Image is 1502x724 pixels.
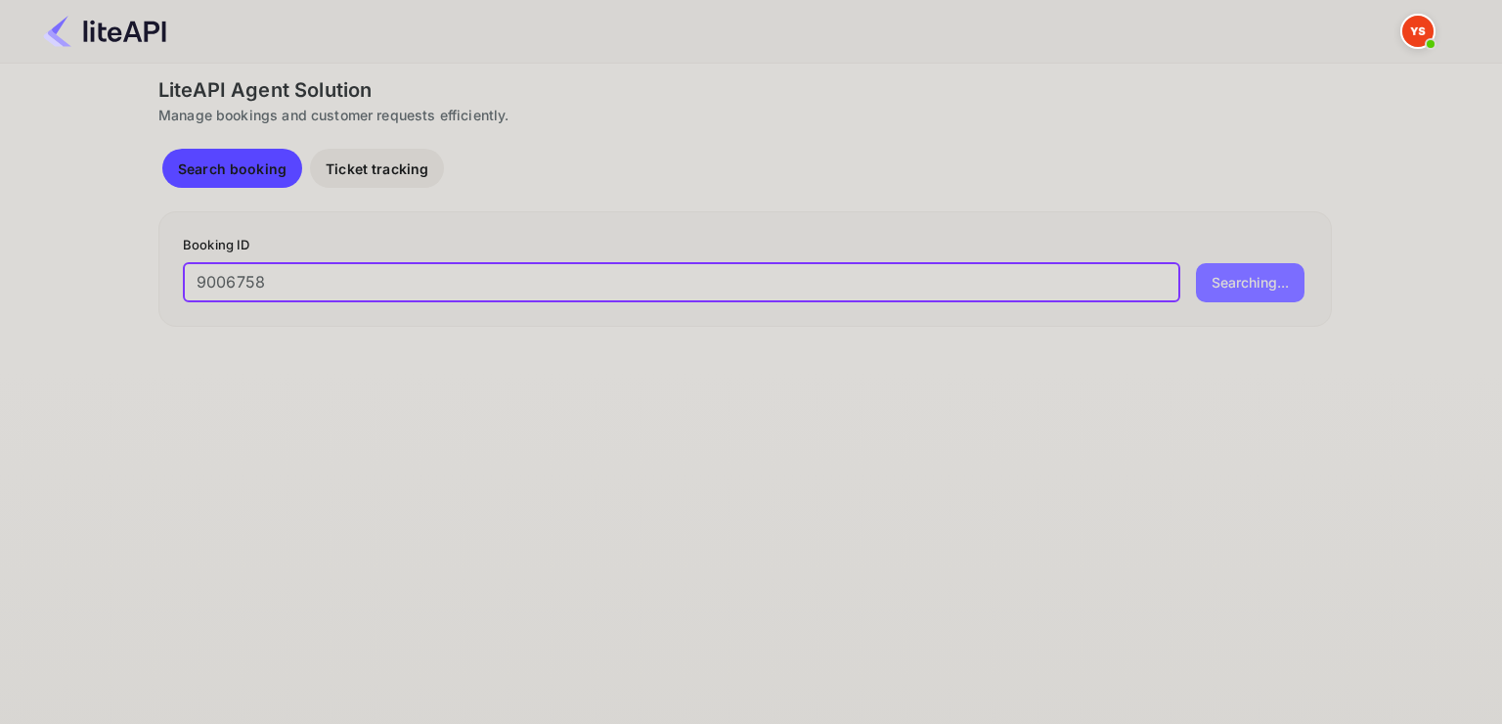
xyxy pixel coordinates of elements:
button: Searching... [1196,263,1304,302]
div: LiteAPI Agent Solution [158,75,1332,105]
p: Ticket tracking [326,158,428,179]
p: Booking ID [183,236,1307,255]
img: Yandex Support [1402,16,1434,47]
p: Search booking [178,158,287,179]
input: Enter Booking ID (e.g., 63782194) [183,263,1180,302]
div: Manage bookings and customer requests efficiently. [158,105,1332,125]
img: LiteAPI Logo [43,16,166,47]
